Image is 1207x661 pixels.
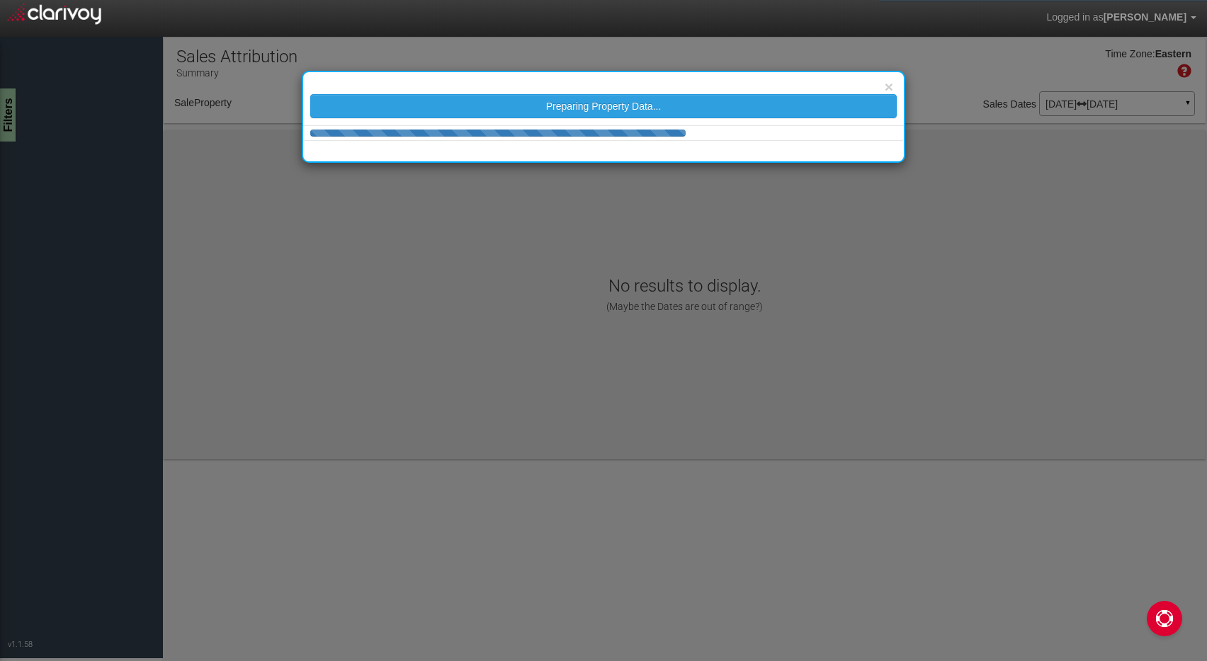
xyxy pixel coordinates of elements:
button: × [885,79,893,94]
span: [PERSON_NAME] [1104,11,1186,23]
button: Preparing Property Data... [310,94,897,118]
a: Logged in as[PERSON_NAME] [1036,1,1207,35]
span: Preparing Property Data... [546,100,662,112]
span: Logged in as [1046,11,1103,23]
